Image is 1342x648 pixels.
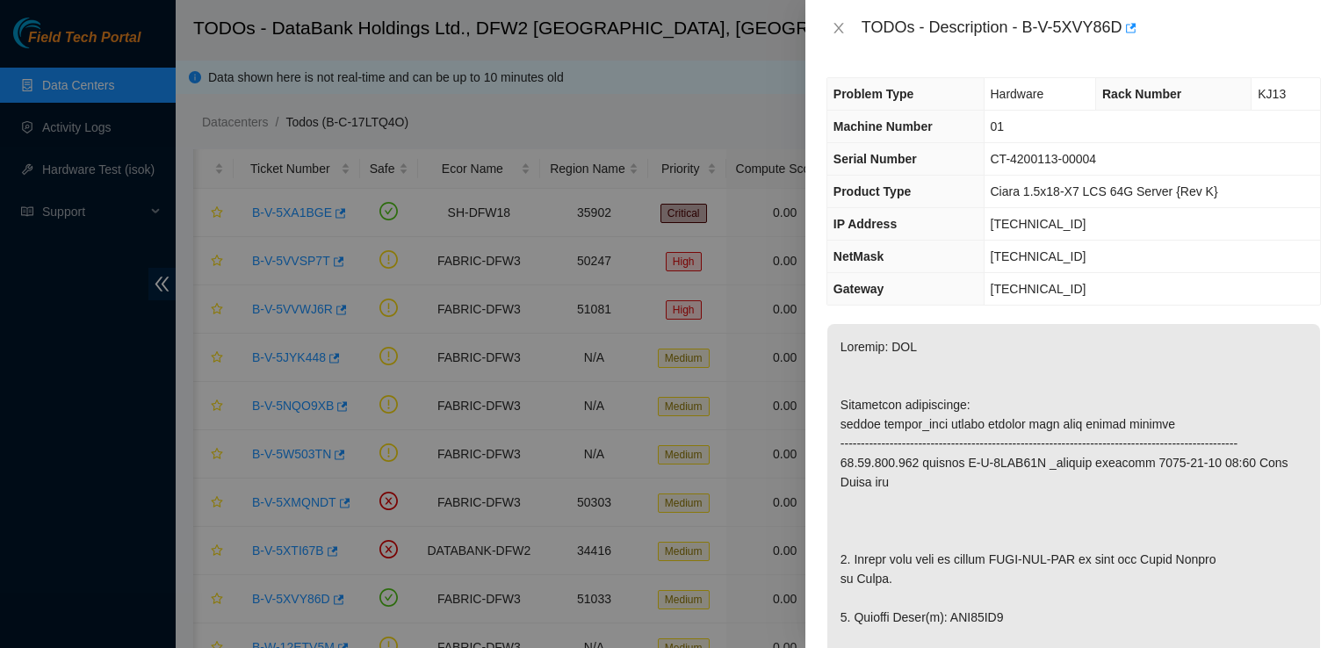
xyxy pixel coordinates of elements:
[833,184,911,198] span: Product Type
[991,217,1086,231] span: [TECHNICAL_ID]
[1102,87,1181,101] span: Rack Number
[833,282,884,296] span: Gateway
[862,14,1321,42] div: TODOs - Description - B-V-5XVY86D
[833,217,897,231] span: IP Address
[826,20,851,37] button: Close
[833,152,917,166] span: Serial Number
[991,282,1086,296] span: [TECHNICAL_ID]
[991,184,1218,198] span: Ciara 1.5x18-X7 LCS 64G Server {Rev K}
[991,249,1086,263] span: [TECHNICAL_ID]
[991,119,1005,133] span: 01
[991,152,1097,166] span: CT-4200113-00004
[833,119,933,133] span: Machine Number
[832,21,846,35] span: close
[833,87,914,101] span: Problem Type
[833,249,884,263] span: NetMask
[1258,87,1286,101] span: KJ13
[991,87,1044,101] span: Hardware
